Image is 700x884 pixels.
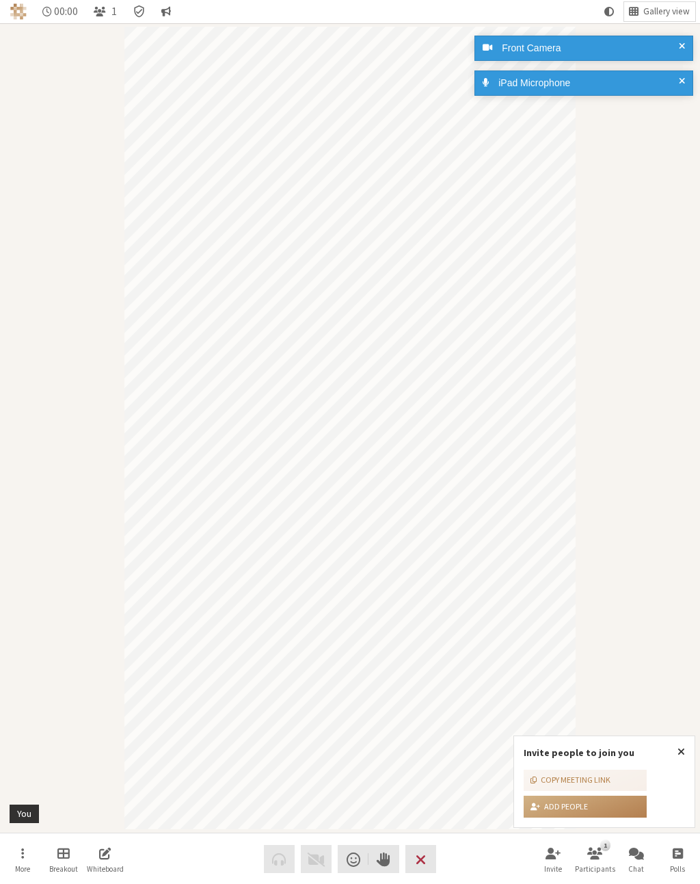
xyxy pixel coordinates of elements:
[628,865,644,873] span: Chat
[86,841,124,878] button: Open shared whiteboard
[87,865,124,873] span: Whiteboard
[37,2,84,21] div: Timer
[338,845,368,873] button: Send a reaction
[301,845,332,873] button: Video
[497,41,684,55] div: Front Camera
[405,845,436,873] button: End or leave meeting
[670,865,685,873] span: Polls
[44,841,83,878] button: Manage Breakout Rooms
[575,865,615,873] span: Participants
[643,7,690,17] span: Gallery view
[494,76,684,90] div: iPad Microphone
[658,841,697,878] button: Open poll
[156,2,176,21] button: Conversation
[668,736,695,768] button: Close popover
[624,2,695,21] button: Change layout
[127,2,151,21] div: Meeting details Encryption enabled
[12,807,36,821] div: You
[54,5,78,17] span: 00:00
[10,3,27,20] img: Iotum
[111,5,117,17] span: 1
[599,2,619,21] button: Using system theme
[524,796,647,818] button: Add people
[368,845,399,873] button: Raise hand
[600,840,610,850] div: 1
[544,865,562,873] span: Invite
[3,841,42,878] button: Open menu
[524,746,634,759] label: Invite people to join you
[264,845,295,873] button: Audio problem - check your Internet connection or call by phone
[524,770,647,792] button: Copy meeting link
[88,2,122,21] button: Open participant list
[530,774,610,786] div: Copy meeting link
[576,841,614,878] button: Open participant list
[49,865,78,873] span: Breakout
[617,841,656,878] button: Open chat
[15,865,30,873] span: More
[534,841,572,878] button: Invite participants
